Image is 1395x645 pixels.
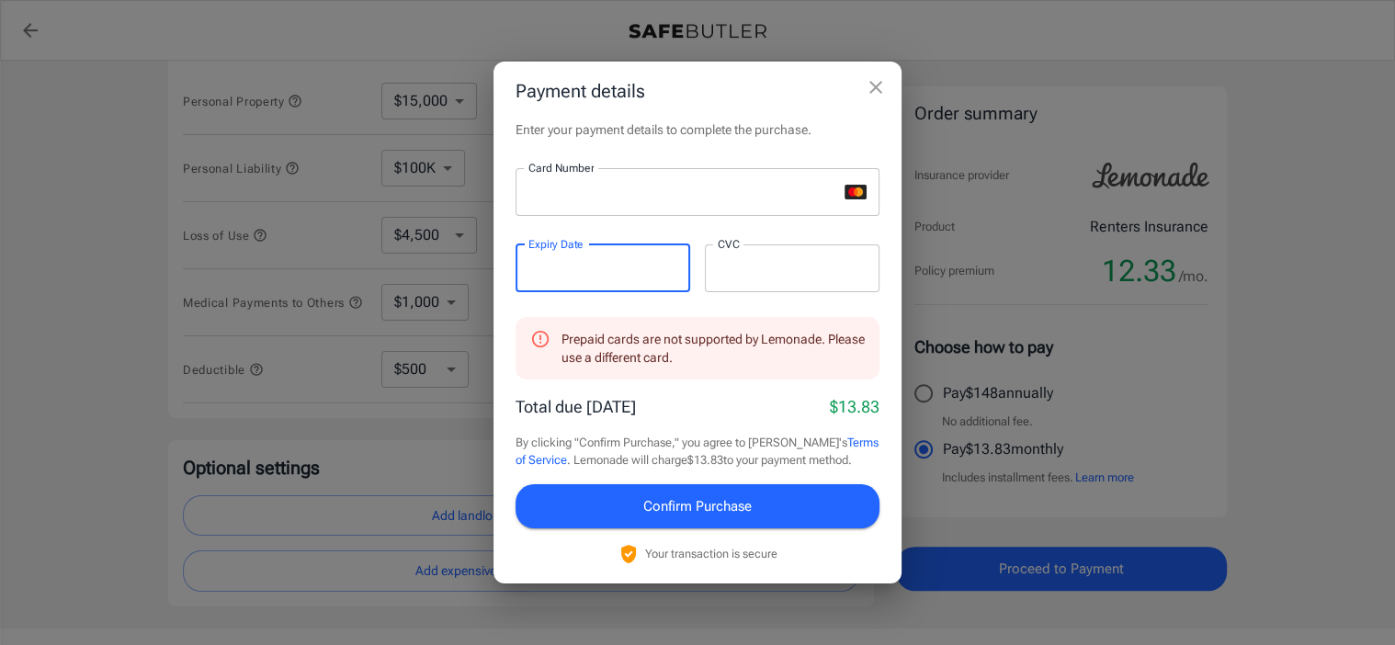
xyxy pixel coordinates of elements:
h2: Payment details [493,62,902,120]
iframe: Secure card number input frame [528,183,837,200]
svg: mastercard [845,185,867,199]
p: Enter your payment details to complete the purchase. [516,120,879,139]
iframe: Secure CVC input frame [718,259,867,277]
button: Confirm Purchase [516,484,879,528]
p: $13.83 [830,394,879,419]
iframe: Secure expiration date input frame [528,259,677,277]
div: Prepaid cards are not supported by Lemonade. Please use a different card. [561,322,865,374]
p: Your transaction is secure [645,545,777,562]
p: By clicking "Confirm Purchase," you agree to [PERSON_NAME]'s . Lemonade will charge $13.83 to you... [516,434,879,470]
label: Card Number [528,160,594,175]
label: Expiry Date [528,236,584,252]
button: close [857,69,894,106]
label: CVC [718,236,740,252]
span: Confirm Purchase [643,494,752,518]
p: Total due [DATE] [516,394,636,419]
